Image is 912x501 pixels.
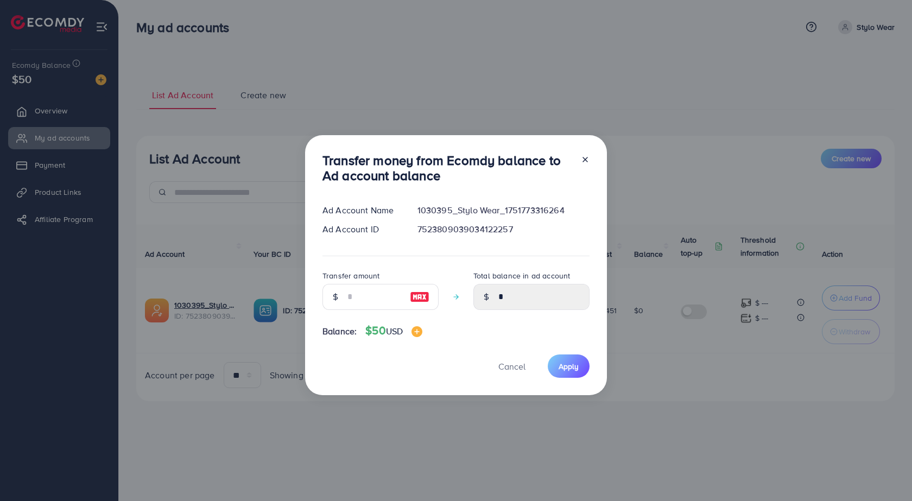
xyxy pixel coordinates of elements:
button: Cancel [485,354,539,378]
label: Total balance in ad account [473,270,570,281]
div: Ad Account ID [314,223,409,236]
span: Apply [559,361,579,372]
div: Ad Account Name [314,204,409,217]
iframe: Chat [866,452,904,493]
h3: Transfer money from Ecomdy balance to Ad account balance [322,153,572,184]
span: Balance: [322,325,357,338]
div: 1030395_Stylo Wear_1751773316264 [409,204,598,217]
h4: $50 [365,324,422,338]
div: 7523809039034122257 [409,223,598,236]
span: Cancel [498,360,525,372]
img: image [410,290,429,303]
img: image [411,326,422,337]
span: USD [386,325,403,337]
label: Transfer amount [322,270,379,281]
button: Apply [548,354,590,378]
